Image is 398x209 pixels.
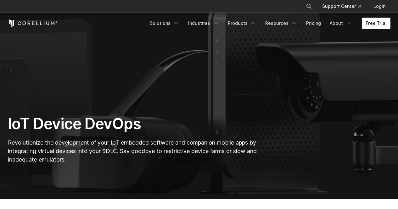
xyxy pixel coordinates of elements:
[302,18,325,29] a: Pricing
[184,18,223,29] a: Industries
[224,18,260,29] a: Products
[8,139,257,163] span: Revolutionize the development of your IoT embedded software and companion mobile apps by integrat...
[8,114,259,133] h1: IoT Device DevOps
[326,18,356,29] a: About
[298,1,390,12] div: Navigation Menu
[146,18,390,29] div: Navigation Menu
[368,1,390,12] a: Login
[261,18,301,29] a: Resources
[146,18,183,29] a: Solutions
[303,1,315,12] button: Search
[362,18,390,29] a: Free Trial
[317,1,366,12] a: Support Center
[8,19,58,27] a: Corellium Home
